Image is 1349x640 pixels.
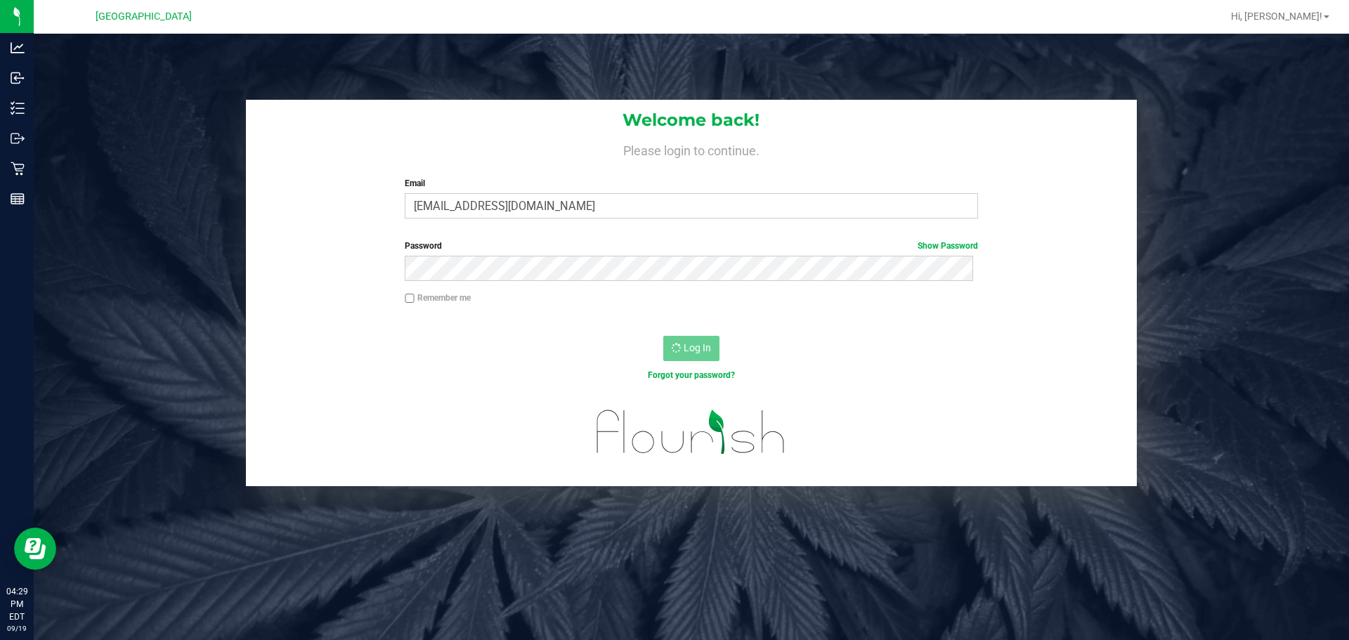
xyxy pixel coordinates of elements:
a: Show Password [918,241,978,251]
span: [GEOGRAPHIC_DATA] [96,11,192,22]
span: Log In [684,342,711,353]
input: Remember me [405,294,415,303]
inline-svg: Outbound [11,131,25,145]
span: Hi, [PERSON_NAME]! [1231,11,1322,22]
span: Password [405,241,442,251]
p: 09/19 [6,623,27,634]
iframe: Resource center [14,528,56,570]
inline-svg: Reports [11,192,25,206]
inline-svg: Inbound [11,71,25,85]
h1: Welcome back! [246,111,1137,129]
a: Forgot your password? [648,370,735,380]
label: Remember me [405,292,471,304]
img: flourish_logo.svg [580,396,802,468]
h4: Please login to continue. [246,141,1137,157]
inline-svg: Analytics [11,41,25,55]
label: Email [405,177,977,190]
p: 04:29 PM EDT [6,585,27,623]
inline-svg: Inventory [11,101,25,115]
inline-svg: Retail [11,162,25,176]
button: Log In [663,336,719,361]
